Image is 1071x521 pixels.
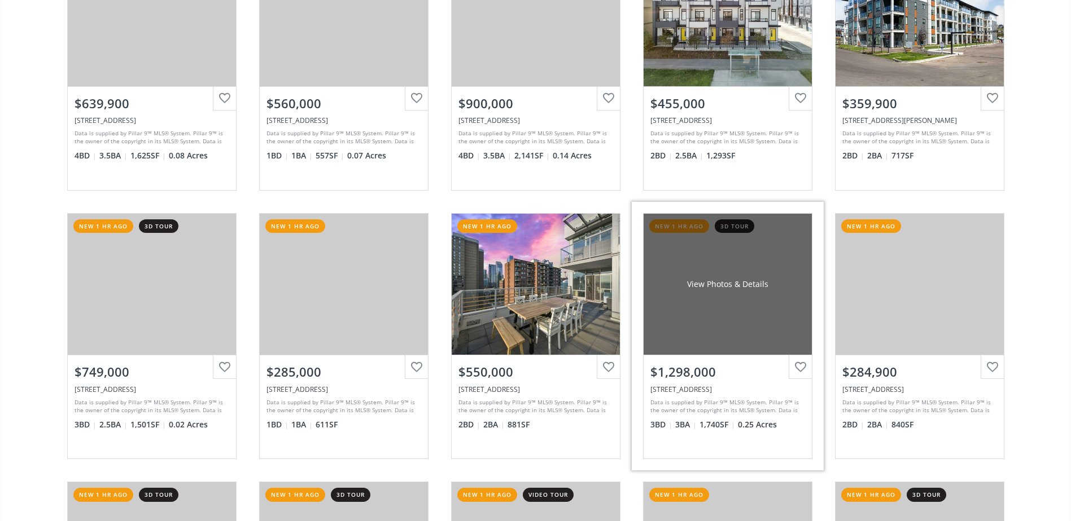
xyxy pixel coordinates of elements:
[75,150,97,161] span: 4 BD
[650,363,805,381] div: $1,298,000
[266,385,421,394] div: 2420 34 Avenue SW #210, Calgary, AB T2T 2C8
[458,385,613,394] div: 626 14 Avenue SW #1111, Calgary, AB T2R 0X4
[842,116,997,125] div: 15 Sage Meadows Landing NW #4406, Calgary, AB T3P 1E5
[553,150,592,161] span: 0.14 Acres
[169,419,208,430] span: 0.02 Acres
[650,129,802,146] div: Data is supplied by Pillar 9™ MLS® System. Pillar 9™ is the owner of the copyright in its MLS® Sy...
[458,150,480,161] span: 4 BD
[842,398,994,415] div: Data is supplied by Pillar 9™ MLS® System. Pillar 9™ is the owner of the copyright in its MLS® Sy...
[291,150,313,161] span: 1 BA
[75,419,97,430] span: 3 BD
[75,129,226,146] div: Data is supplied by Pillar 9™ MLS® System. Pillar 9™ is the owner of the copyright in its MLS® Sy...
[842,95,997,112] div: $359,900
[842,385,997,394] div: 10 Prestwick Bay SE #3318, Calgary, AB T2Z0B5
[483,150,512,161] span: 3.5 BA
[483,419,505,430] span: 2 BA
[458,398,610,415] div: Data is supplied by Pillar 9™ MLS® System. Pillar 9™ is the owner of the copyright in its MLS® Sy...
[842,129,994,146] div: Data is supplied by Pillar 9™ MLS® System. Pillar 9™ is the owner of the copyright in its MLS® Sy...
[266,398,418,415] div: Data is supplied by Pillar 9™ MLS® System. Pillar 9™ is the owner of the copyright in its MLS® Sy...
[440,202,632,470] a: new 1 hr ago$550,000[STREET_ADDRESS]Data is supplied by Pillar 9™ MLS® System. Pillar 9™ is the o...
[867,419,889,430] span: 2 BA
[514,150,550,161] span: 2,141 SF
[632,202,824,470] a: new 1 hr ago3d tourView Photos & Details$1,298,000[STREET_ADDRESS]Data is supplied by Pillar 9™ M...
[248,202,440,470] a: new 1 hr ago$285,000[STREET_ADDRESS]Data is supplied by Pillar 9™ MLS® System. Pillar 9™ is the o...
[347,150,386,161] span: 0.07 Acres
[291,419,313,430] span: 1 BA
[266,116,421,125] div: 317 18 Avenue NW, Calgary, AB T2M0T4
[842,363,997,381] div: $284,900
[266,363,421,381] div: $285,000
[738,419,777,430] span: 0.25 Acres
[130,150,166,161] span: 1,625 SF
[75,116,229,125] div: 220 Legacy Crescent SE, Calgary, AB T2X 0X9
[842,419,864,430] span: 2 BD
[75,363,229,381] div: $749,000
[824,202,1016,470] a: new 1 hr ago$284,900[STREET_ADDRESS]Data is supplied by Pillar 9™ MLS® System. Pillar 9™ is the o...
[316,150,344,161] span: 557 SF
[458,363,613,381] div: $550,000
[650,385,805,394] div: 1432 Chardie Place SW, Calgary, AB T2V2T6
[891,419,913,430] span: 840 SF
[266,95,421,112] div: $560,000
[266,419,288,430] span: 1 BD
[458,419,480,430] span: 2 BD
[650,95,805,112] div: $455,000
[458,95,613,112] div: $900,000
[867,150,889,161] span: 2 BA
[316,419,338,430] span: 611 SF
[266,150,288,161] span: 1 BD
[700,419,735,430] span: 1,740 SF
[458,116,613,125] div: 29 Douglasbank Way SE, Calgary, AB T2Z 1W7
[99,150,128,161] span: 3.5 BA
[169,150,208,161] span: 0.08 Acres
[687,279,768,290] div: View Photos & Details
[675,419,697,430] span: 3 BA
[650,116,805,125] div: 20885 Seton Way SE, Calgary, AB T3M 3T1
[650,419,672,430] span: 3 BD
[458,129,610,146] div: Data is supplied by Pillar 9™ MLS® System. Pillar 9™ is the owner of the copyright in its MLS® Sy...
[508,419,530,430] span: 881 SF
[75,385,229,394] div: 643 53 Avenue SW, Calgary, AB T2V 0C2
[706,150,735,161] span: 1,293 SF
[130,419,166,430] span: 1,501 SF
[650,150,672,161] span: 2 BD
[675,150,703,161] span: 2.5 BA
[75,95,229,112] div: $639,900
[842,150,864,161] span: 2 BD
[75,398,226,415] div: Data is supplied by Pillar 9™ MLS® System. Pillar 9™ is the owner of the copyright in its MLS® Sy...
[266,129,418,146] div: Data is supplied by Pillar 9™ MLS® System. Pillar 9™ is the owner of the copyright in its MLS® Sy...
[56,202,248,470] a: new 1 hr ago3d tour$749,000[STREET_ADDRESS]Data is supplied by Pillar 9™ MLS® System. Pillar 9™ i...
[650,398,802,415] div: Data is supplied by Pillar 9™ MLS® System. Pillar 9™ is the owner of the copyright in its MLS® Sy...
[891,150,913,161] span: 717 SF
[99,419,128,430] span: 2.5 BA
